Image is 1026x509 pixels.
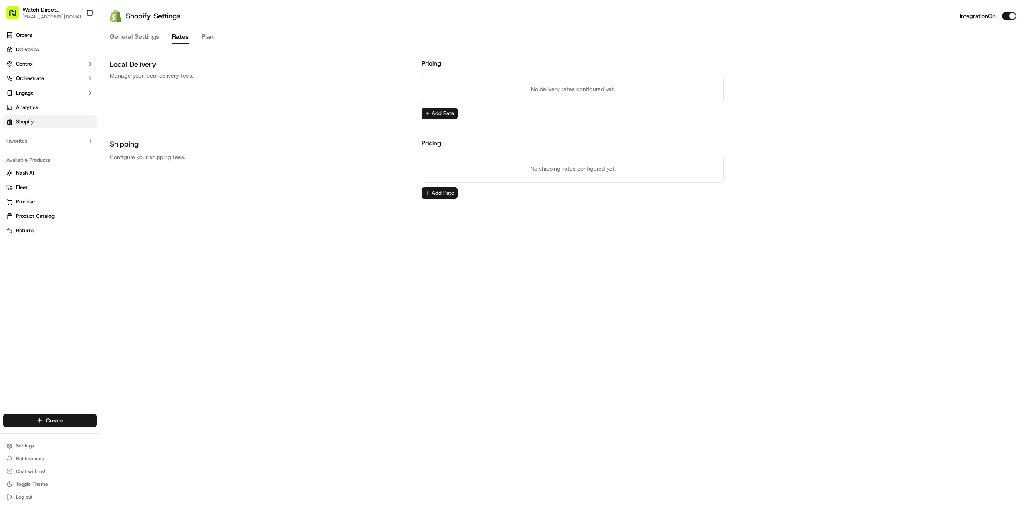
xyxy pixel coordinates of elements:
[110,59,412,70] h2: Local Delivery
[16,481,48,487] span: Toggle Theme
[3,58,97,70] button: Control
[68,179,74,186] div: 💻
[36,84,110,91] div: We're available if you need us!
[960,12,996,20] span: Integration On
[8,138,21,151] img: Masood Aslam
[8,116,21,129] img: Brigitte Vinadas
[3,414,97,427] button: Create
[6,169,93,177] a: Nash AI
[71,145,87,152] span: [DATE]
[80,198,97,204] span: Pylon
[3,491,97,503] button: Log out
[16,468,45,475] span: Chat with us!
[46,416,63,425] span: Create
[124,102,146,112] button: See all
[3,101,97,114] a: Analytics
[6,213,93,220] a: Product Catalog
[3,440,97,451] button: Settings
[432,85,714,93] p: No delivery rates configured yet.
[76,179,129,187] span: API Documentation
[3,115,97,128] a: Shopify
[16,32,32,39] span: Orders
[3,43,97,56] a: Deliveries
[67,145,69,152] span: •
[16,494,32,500] span: Log out
[8,32,146,44] p: Welcome 👋
[36,76,131,84] div: Start new chat
[110,72,412,80] p: Manage your local delivery fees.
[6,227,93,234] a: Returns
[65,175,132,190] a: 💻API Documentation
[16,443,34,449] span: Settings
[16,169,34,177] span: Nash AI
[3,224,97,237] button: Returns
[3,3,83,22] button: Watch Direct [GEOGRAPHIC_DATA][EMAIL_ADDRESS][DOMAIN_NAME]
[16,184,28,191] span: Fleet
[16,60,33,68] span: Control
[57,198,97,204] a: Powered byPylon
[21,51,144,60] input: Got a question? Start typing here...
[16,146,22,152] img: 1736555255976-a54dd68f-1ca7-489b-9aae-adbdc363a1c4
[8,104,54,110] div: Past conversations
[67,124,69,130] span: •
[3,195,97,208] button: Promise
[172,30,189,44] button: Rates
[8,179,14,186] div: 📗
[22,14,87,20] button: [EMAIL_ADDRESS][DOMAIN_NAME]
[6,184,93,191] a: Fleet
[25,124,65,130] span: [PERSON_NAME]
[422,139,441,148] h3: Pricing
[16,227,34,234] span: Returns
[422,59,441,68] h3: Pricing
[16,104,38,111] span: Analytics
[16,198,35,205] span: Promise
[432,165,714,173] p: No shipping rates configured yet.
[110,153,412,161] p: Configure your shipping fees.
[6,198,93,205] a: Promise
[16,89,34,97] span: Engage
[3,479,97,490] button: Toggle Theme
[3,87,97,99] button: Engage
[22,6,78,14] button: Watch Direct [GEOGRAPHIC_DATA]
[17,76,31,91] img: 8016278978528_b943e370aa5ada12b00a_72.png
[136,78,146,88] button: Start new chat
[3,29,97,42] a: Orders
[16,46,39,53] span: Deliveries
[126,10,180,22] h1: Shopify Settings
[16,75,44,82] span: Orchestrate
[422,187,458,199] button: Add Rate
[16,124,22,131] img: 1736555255976-a54dd68f-1ca7-489b-9aae-adbdc363a1c4
[6,119,13,125] img: Shopify logo
[16,213,55,220] span: Product Catalog
[422,108,458,119] button: Add Rate
[202,30,214,44] button: Plan
[71,124,87,130] span: [DATE]
[3,210,97,223] button: Product Catalog
[3,154,97,167] div: Available Products
[3,72,97,85] button: Orchestrate
[3,167,97,179] button: Nash AI
[16,455,44,462] span: Notifications
[3,135,97,147] div: Favorites
[3,181,97,194] button: Fleet
[16,118,34,125] span: Shopify
[5,175,65,190] a: 📗Knowledge Base
[16,179,61,187] span: Knowledge Base
[110,139,412,150] h2: Shipping
[3,466,97,477] button: Chat with us!
[8,76,22,91] img: 1736555255976-a54dd68f-1ca7-489b-9aae-adbdc363a1c4
[25,145,65,152] span: [PERSON_NAME]
[8,8,24,24] img: Nash
[3,453,97,464] button: Notifications
[110,30,159,44] button: General Settings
